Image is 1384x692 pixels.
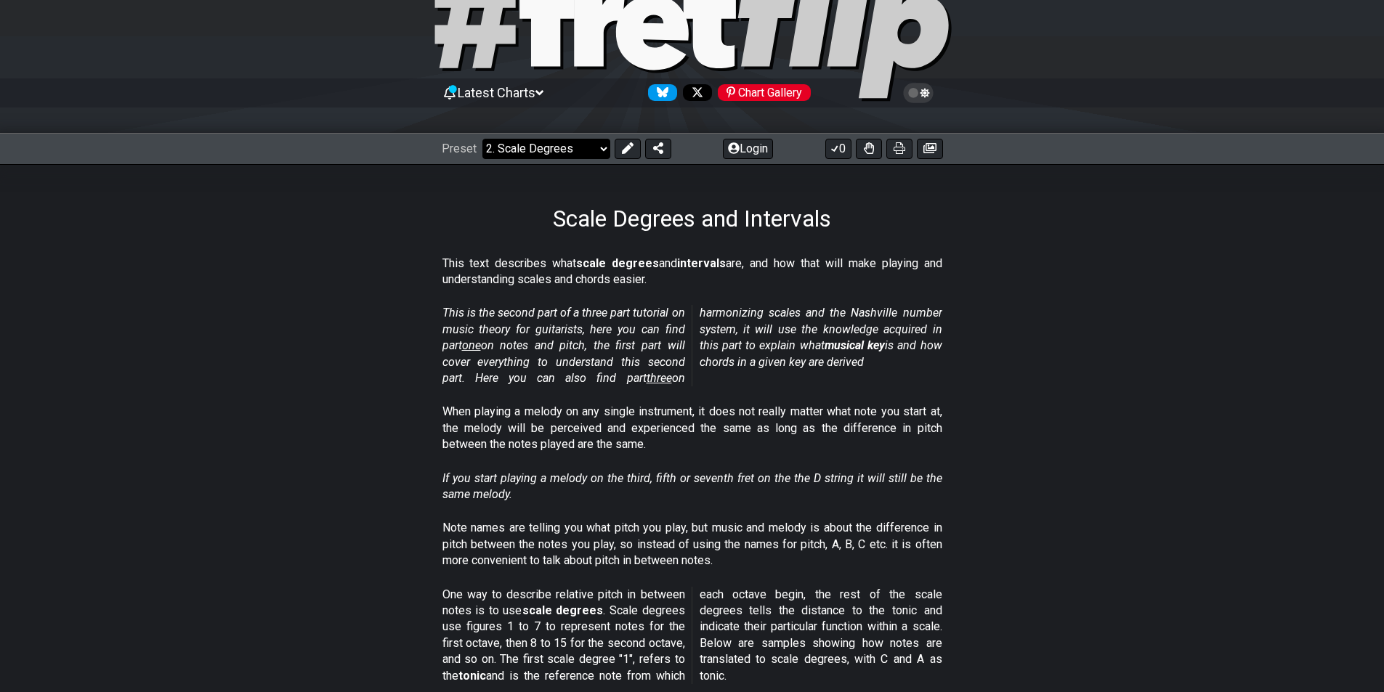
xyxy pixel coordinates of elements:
em: This is the second part of a three part tutorial on music theory for guitarists, here you can fin... [442,306,942,385]
p: Note names are telling you what pitch you play, but music and melody is about the difference in p... [442,520,942,569]
span: Toggle light / dark theme [910,86,927,99]
span: Latest Charts [458,85,535,100]
h1: Scale Degrees and Intervals [553,205,831,232]
button: Login [723,139,773,159]
button: Create image [917,139,943,159]
span: one [462,338,481,352]
a: Follow #fretflip at X [677,84,712,101]
button: Edit Preset [615,139,641,159]
strong: tonic [458,669,486,683]
select: Preset [482,139,610,159]
span: Preset [442,142,477,155]
em: If you start playing a melody on the third, fifth or seventh fret on the the D string it will sti... [442,471,942,501]
p: This text describes what and are, and how that will make playing and understanding scales and cho... [442,256,942,288]
a: #fretflip at Pinterest [712,84,811,101]
a: Follow #fretflip at Bluesky [642,84,677,101]
div: Chart Gallery [718,84,811,101]
button: Toggle Dexterity for all fretkits [856,139,882,159]
strong: intervals [677,256,726,270]
strong: scale degrees [522,603,604,617]
p: When playing a melody on any single instrument, it does not really matter what note you start at,... [442,404,942,452]
button: Print [886,139,912,159]
strong: scale degrees [576,256,659,270]
span: three [647,371,672,385]
p: One way to describe relative pitch in between notes is to use . Scale degrees use figures 1 to 7 ... [442,587,942,684]
strong: musical key [825,338,885,352]
button: 0 [825,139,851,159]
button: Share Preset [645,139,671,159]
